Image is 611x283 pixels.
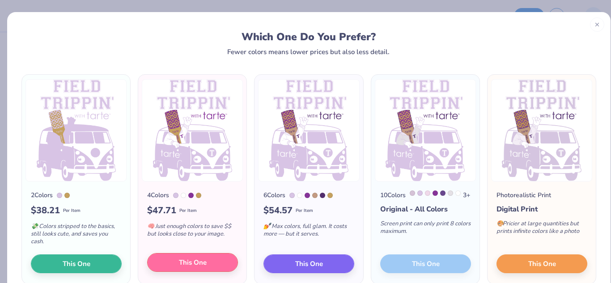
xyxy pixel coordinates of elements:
[528,259,556,269] span: This One
[147,222,154,230] span: 🧠
[496,254,587,273] button: This One
[410,190,470,200] div: 3 +
[57,193,62,198] div: 263 C
[410,190,415,196] div: 524 C
[380,215,471,244] div: Screen print can only print 8 colors maximum.
[320,193,325,198] div: 269 C
[263,190,285,200] div: 6 Colors
[295,259,323,269] span: This One
[31,217,122,254] div: Colors stripped to the basics, still looks cute, and saves you cash.
[188,193,194,198] div: 2593 C
[147,253,238,272] button: This One
[179,207,197,214] span: Per Item
[448,190,453,196] div: 663 C
[63,259,90,269] span: This One
[263,204,293,217] span: $ 54.57
[380,204,471,215] div: Original - All Colors
[425,190,430,196] div: 7436 C
[496,190,551,200] div: Photorealistic Print
[440,190,446,196] div: 7678 C
[173,193,178,198] div: 263 C
[496,215,587,244] div: Pricier at large quantities but prints infinite colors like a photo
[305,193,310,198] div: 2593 C
[263,217,354,247] div: Max colors, full glam. It costs more — but it serves.
[496,220,504,228] span: 🎨
[263,254,354,273] button: This One
[455,190,461,196] div: White
[258,79,359,182] img: 6 color option
[263,222,271,230] span: 💅
[297,193,302,198] div: White
[142,79,243,182] img: 4 color option
[375,79,476,182] img: 10 color option
[417,190,423,196] div: 263 C
[496,204,587,215] div: Digital Print
[181,193,186,198] div: White
[147,190,169,200] div: 4 Colors
[31,254,122,273] button: This One
[64,193,70,198] div: 7407 C
[32,31,586,43] div: Which One Do You Prefer?
[31,222,38,230] span: 💸
[227,48,390,55] div: Fewer colors means lower prices but also less detail.
[31,204,60,217] span: $ 38.21
[296,207,313,214] span: Per Item
[63,207,81,214] span: Per Item
[289,193,295,198] div: 263 C
[196,193,201,198] div: 7407 C
[491,79,592,182] img: Photorealistic preview
[147,204,176,217] span: $ 47.71
[31,190,53,200] div: 2 Colors
[25,79,127,182] img: 2 color option
[433,190,438,196] div: 2593 C
[312,193,318,198] div: 7521 C
[147,217,238,247] div: Just enough colors to save $$ but looks close to your image.
[327,193,333,198] div: 7407 C
[179,258,207,268] span: This One
[380,190,406,200] div: 10 Colors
